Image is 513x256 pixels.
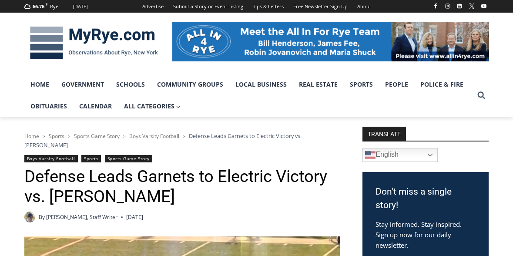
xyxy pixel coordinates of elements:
[118,95,187,117] a: All Categories
[376,219,476,250] p: Stay informed. Stay inspired. Sign up now for our daily newsletter.
[24,20,164,66] img: MyRye.com
[229,74,293,95] a: Local Business
[46,2,47,7] span: F
[33,3,44,10] span: 66.76
[24,95,73,117] a: Obituaries
[293,74,344,95] a: Real Estate
[362,148,438,162] a: English
[74,132,120,140] a: Sports Game Story
[454,1,465,11] a: Linkedin
[362,127,406,141] strong: TRANSLATE
[466,1,477,11] a: X
[24,155,78,162] a: Boys Varsity Football
[73,3,88,10] div: [DATE]
[73,95,118,117] a: Calendar
[443,1,453,11] a: Instagram
[126,213,143,221] time: [DATE]
[124,101,181,111] span: All Categories
[24,74,473,118] nav: Primary Navigation
[172,22,489,61] img: All in for Rye
[110,74,151,95] a: Schools
[183,133,185,139] span: >
[414,74,469,95] a: Police & Fire
[68,133,70,139] span: >
[55,74,110,95] a: Government
[129,132,179,140] a: Boys Varsity Football
[24,167,340,206] h1: Defense Leads Garnets to Electric Victory vs. [PERSON_NAME]
[24,74,55,95] a: Home
[473,88,489,103] button: View Search Form
[376,185,476,212] h3: Don't miss a single story!
[344,74,379,95] a: Sports
[24,131,340,149] nav: Breadcrumbs
[379,74,414,95] a: People
[105,155,152,162] a: Sports Game Story
[24,132,302,148] span: Defense Leads Garnets to Electric Victory vs. [PERSON_NAME]
[479,1,489,11] a: YouTube
[365,150,376,160] img: en
[49,132,64,140] a: Sports
[24,212,35,222] img: (PHOTO: MyRye.com 2024 Head Intern, Editor and now Staff Writer Charlie Morris. Contributed.)Char...
[123,133,126,139] span: >
[24,132,39,140] a: Home
[46,213,117,221] a: [PERSON_NAME], Staff Writer
[24,212,35,222] a: Author image
[43,133,45,139] span: >
[430,1,441,11] a: Facebook
[39,213,45,221] span: By
[81,155,101,162] a: Sports
[50,3,58,10] div: Rye
[151,74,229,95] a: Community Groups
